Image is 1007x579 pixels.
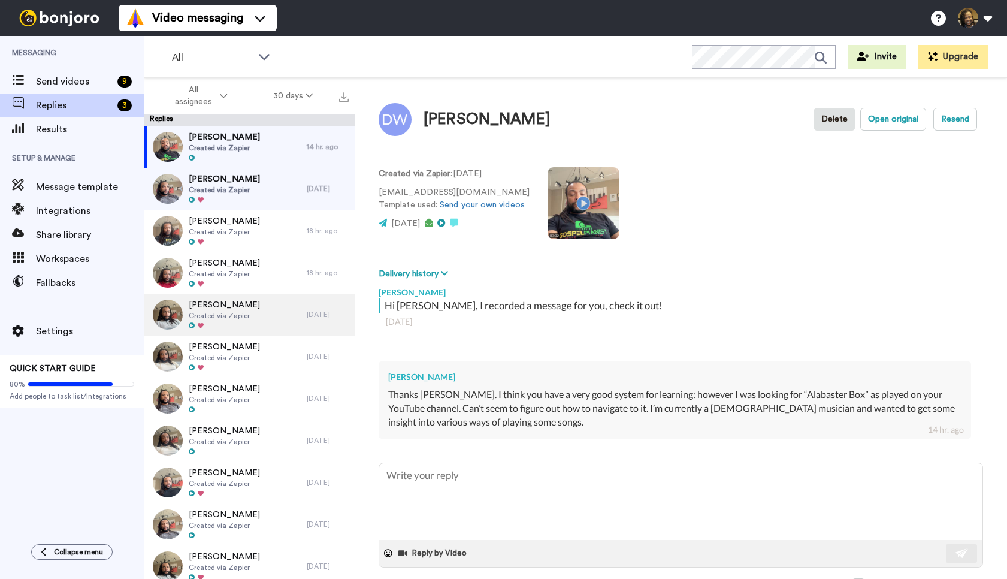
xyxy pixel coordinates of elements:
span: [PERSON_NAME] [189,425,260,437]
span: Message template [36,180,144,194]
span: [PERSON_NAME] [189,215,260,227]
p: : [DATE] [379,168,530,180]
span: Add people to task list/Integrations [10,391,134,401]
a: [PERSON_NAME]Created via Zapier18 hr. ago [144,252,355,294]
button: All assignees [146,79,250,113]
span: Created via Zapier [189,143,260,153]
div: [PERSON_NAME] [388,371,961,383]
div: [PERSON_NAME] [424,111,551,128]
span: Workspaces [36,252,144,266]
img: export.svg [339,92,349,102]
a: [PERSON_NAME]Created via Zapier[DATE] [144,378,355,420]
span: Created via Zapier [189,269,260,279]
div: [DATE] [307,520,349,529]
img: e3c69a84-f8a4-48a4-aabb-5628fec35d4e-thumb.jpg [153,426,183,456]
div: [DATE] [307,184,349,194]
span: Send videos [36,74,113,89]
span: Created via Zapier [189,311,260,321]
div: 3 [117,99,132,111]
span: Created via Zapier [189,395,260,405]
button: Upgrade [918,45,988,69]
div: [DATE] [307,394,349,403]
span: Video messaging [152,10,243,26]
div: 9 [117,76,132,88]
span: Created via Zapier [189,521,260,530]
span: [PERSON_NAME] [189,551,260,563]
div: 14 hr. ago [928,424,964,436]
img: 08bbd10b-61a6-4f2d-9433-fe9bbdaddec0-thumb.jpg [153,342,183,372]
span: Integrations [36,204,144,218]
div: [DATE] [307,352,349,361]
img: bj-logo-header-white.svg [14,10,104,26]
img: a83bb9c2-eb9a-4d64-b212-52288ea853cc-thumb.jpg [153,300,183,330]
a: [PERSON_NAME]Created via Zapier[DATE] [144,420,355,462]
span: [DATE] [391,219,420,228]
span: Created via Zapier [189,353,260,363]
span: Replies [36,98,113,113]
button: Export all results that match these filters now. [335,87,352,105]
span: Created via Zapier [189,227,260,237]
span: 80% [10,379,25,389]
div: [DATE] [307,310,349,319]
span: Results [36,122,144,137]
a: [PERSON_NAME]Created via Zapier[DATE] [144,336,355,378]
span: QUICK START GUIDE [10,364,96,373]
img: 6310aab0-a128-4a80-9abd-60b83d254cf3-thumb.jpg [153,509,183,539]
img: 20b2b79e-cfcf-4835-be83-4963ab622a80-thumb.jpg [153,174,183,204]
a: Send your own videos [440,201,525,209]
span: [PERSON_NAME] [189,383,260,395]
a: [PERSON_NAME]Created via Zapier14 hr. ago [144,126,355,168]
a: [PERSON_NAME]Created via Zapier[DATE] [144,294,355,336]
span: [PERSON_NAME] [189,467,260,479]
div: Replies [144,114,355,126]
span: Created via Zapier [189,479,260,488]
div: Hi [PERSON_NAME], I recorded a message for you, check it out! [385,298,980,313]
span: Settings [36,324,144,339]
button: 30 days [250,85,336,107]
button: Reply by Video [397,544,470,562]
div: 14 hr. ago [307,142,349,152]
img: 985d6dfd-3877-4abe-8b00-2413bf3feb2c-thumb.jpg [153,258,183,288]
span: Collapse menu [54,547,103,557]
span: [PERSON_NAME] [189,341,260,353]
a: [PERSON_NAME]Created via Zapier[DATE] [144,462,355,503]
img: e2dd0900-b354-4c39-b712-78d2caaa9486-thumb.jpg [153,216,183,246]
button: Delivery history [379,267,452,281]
img: 04d79707-c651-479b-90bb-1f8784656b1a-thumb.jpg [153,132,183,162]
div: [DATE] [307,562,349,571]
button: Collapse menu [31,544,113,560]
div: Thanks [PERSON_NAME]. I think you have a very good system for learning: however I was looking for... [388,388,961,429]
button: Open original [860,108,926,131]
span: Created via Zapier [189,563,260,572]
span: [PERSON_NAME] [189,299,260,311]
span: All assignees [169,84,217,108]
div: [PERSON_NAME] [379,281,983,298]
span: Created via Zapier [189,185,260,195]
span: [PERSON_NAME] [189,173,260,185]
a: [PERSON_NAME]Created via Zapier[DATE] [144,168,355,210]
a: [PERSON_NAME]Created via Zapier18 hr. ago [144,210,355,252]
span: [PERSON_NAME] [189,257,260,269]
span: [PERSON_NAME] [189,131,260,143]
span: Created via Zapier [189,437,260,447]
div: 18 hr. ago [307,268,349,278]
p: [EMAIL_ADDRESS][DOMAIN_NAME] Template used: [379,186,530,212]
img: Image of Doris Walker [379,103,412,136]
div: [DATE] [307,436,349,445]
div: 18 hr. ago [307,226,349,236]
a: [PERSON_NAME]Created via Zapier[DATE] [144,503,355,545]
img: 438439f4-27b7-4d7a-a13b-65a2a5cb7eaf-thumb.jpg [153,384,183,414]
img: vm-color.svg [126,8,145,28]
img: send-white.svg [955,548,969,558]
img: eec86897-0adc-4937-add6-6c4d2a00ee99-thumb.jpg [153,468,183,497]
span: Share library [36,228,144,242]
span: [PERSON_NAME] [189,509,260,521]
strong: Created via Zapier [379,170,450,178]
div: [DATE] [307,478,349,487]
button: Invite [848,45,906,69]
button: Resend [933,108,977,131]
span: Fallbacks [36,276,144,290]
span: All [172,50,252,65]
div: [DATE] [386,316,976,328]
